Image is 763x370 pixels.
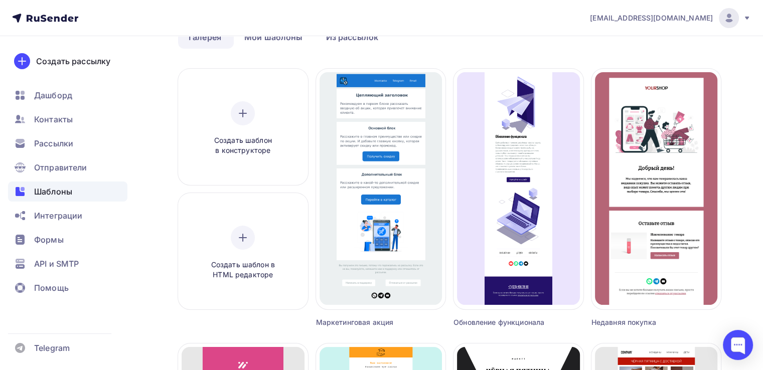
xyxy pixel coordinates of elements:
[195,260,290,280] span: Создать шаблон в HTML редакторе
[195,135,290,156] span: Создать шаблон в конструкторе
[36,55,110,67] div: Создать рассылку
[590,8,751,28] a: [EMAIL_ADDRESS][DOMAIN_NAME]
[34,342,70,354] span: Telegram
[34,137,73,149] span: Рассылки
[8,109,127,129] a: Контакты
[8,181,127,202] a: Шаблоны
[8,85,127,105] a: Дашборд
[34,258,79,270] span: API и SMTP
[34,89,72,101] span: Дашборд
[34,234,64,246] span: Формы
[34,282,69,294] span: Помощь
[34,113,73,125] span: Контакты
[8,230,127,250] a: Формы
[453,317,551,327] div: Обновление функционала
[34,161,87,173] span: Отправители
[316,317,413,327] div: Маркетинговая акция
[8,133,127,153] a: Рассылки
[591,317,689,327] div: Недавняя покупка
[8,157,127,177] a: Отправители
[316,26,389,49] a: Из рассылок
[178,26,232,49] a: Галерея
[34,210,82,222] span: Интеграции
[234,26,314,49] a: Мои шаблоны
[590,13,713,23] span: [EMAIL_ADDRESS][DOMAIN_NAME]
[34,186,72,198] span: Шаблоны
